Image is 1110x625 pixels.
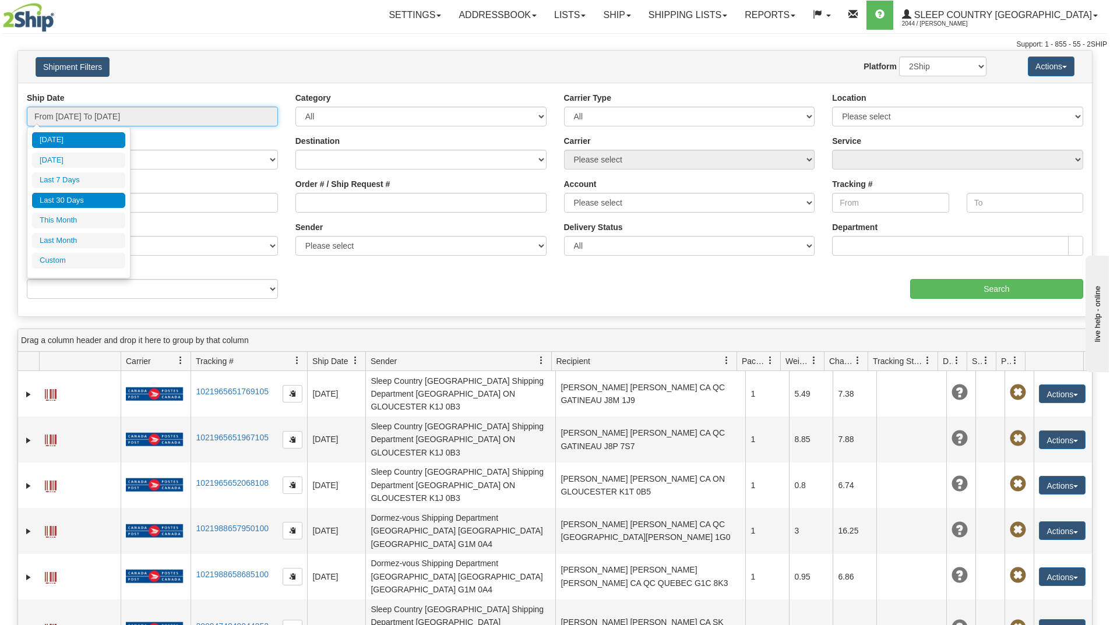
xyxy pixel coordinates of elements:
td: [PERSON_NAME] [PERSON_NAME] [PERSON_NAME] CA QC QUEBEC G1C 8K3 [555,554,745,599]
div: Support: 1 - 855 - 55 - 2SHIP [3,40,1107,50]
td: 8.85 [789,416,833,462]
td: [DATE] [307,371,365,416]
span: Ship Date [312,355,348,367]
a: Pickup Status filter column settings [1005,351,1025,370]
img: 20 - Canada Post [126,524,183,538]
button: Actions [1039,476,1086,495]
label: Delivery Status [564,221,623,233]
span: Pickup Status [1001,355,1011,367]
span: Unknown [952,384,968,401]
td: 0.95 [789,554,833,599]
span: Carrier [126,355,151,367]
td: 6.74 [833,462,876,508]
button: Actions [1039,430,1086,449]
a: 1021965652068108 [196,478,269,488]
a: Packages filter column settings [760,351,780,370]
input: Search [910,279,1083,299]
td: Dormez-vous Shipping Department [GEOGRAPHIC_DATA] [GEOGRAPHIC_DATA] [GEOGRAPHIC_DATA] G1M 0A4 [365,508,555,553]
li: This Month [32,213,125,228]
label: Location [832,92,866,104]
td: [PERSON_NAME] [PERSON_NAME] CA QC GATINEAU J8P 7S7 [555,416,745,462]
a: Delivery Status filter column settings [947,351,967,370]
button: Copy to clipboard [283,522,302,539]
td: 6.86 [833,554,876,599]
a: Sender filter column settings [531,351,551,370]
a: Expand [23,525,34,537]
span: Sender [371,355,397,367]
a: Settings [380,1,450,30]
td: [DATE] [307,416,365,462]
button: Copy to clipboard [283,568,302,585]
img: 20 - Canada Post [126,478,183,492]
li: Last Month [32,233,125,249]
a: Weight filter column settings [804,351,824,370]
label: Carrier Type [564,92,611,104]
a: Label [45,521,57,539]
span: Weight [785,355,810,367]
td: [DATE] [307,508,365,553]
label: Ship Date [27,92,65,104]
td: [DATE] [307,462,365,508]
span: Packages [742,355,766,367]
td: [PERSON_NAME] [PERSON_NAME] CA QC [GEOGRAPHIC_DATA][PERSON_NAME] 1G0 [555,508,745,553]
td: Dormez-vous Shipping Department [GEOGRAPHIC_DATA] [GEOGRAPHIC_DATA] [GEOGRAPHIC_DATA] G1M 0A4 [365,554,555,599]
td: 16.25 [833,508,876,553]
td: 5.49 [789,371,833,416]
label: Sender [295,221,323,233]
span: Pickup Not Assigned [1010,567,1026,584]
a: Ship Date filter column settings [346,351,365,370]
td: 7.38 [833,371,876,416]
a: Charge filter column settings [848,351,868,370]
a: Carrier filter column settings [171,351,191,370]
button: Actions [1039,567,1086,586]
a: Sleep Country [GEOGRAPHIC_DATA] 2044 / [PERSON_NAME] [893,1,1107,30]
a: Label [45,384,57,402]
a: Expand [23,571,34,583]
td: [PERSON_NAME] [PERSON_NAME] CA ON GLOUCESTER K1T 0B5 [555,462,745,508]
label: Destination [295,135,340,147]
span: Tracking # [196,355,234,367]
td: [PERSON_NAME] [PERSON_NAME] CA QC GATINEAU J8M 1J9 [555,371,745,416]
div: live help - online [9,10,108,19]
td: 1 [745,371,789,416]
label: Account [564,178,597,190]
a: 1021988658685100 [196,570,269,579]
td: Sleep Country [GEOGRAPHIC_DATA] Shipping Department [GEOGRAPHIC_DATA] ON GLOUCESTER K1J 0B3 [365,371,555,416]
button: Copy to clipboard [283,431,302,449]
button: Actions [1028,57,1074,76]
a: Lists [545,1,594,30]
button: Copy to clipboard [283,385,302,402]
span: Pickup Not Assigned [1010,430,1026,447]
span: Pickup Not Assigned [1010,384,1026,401]
a: Reports [736,1,804,30]
iframe: chat widget [1083,253,1109,372]
a: 1021965651967105 [196,433,269,442]
input: From [832,193,949,213]
img: 20 - Canada Post [126,569,183,584]
span: Pickup Not Assigned [1010,476,1026,492]
label: Department [832,221,878,233]
img: logo2044.jpg [3,3,54,32]
button: Actions [1039,384,1086,403]
span: Sleep Country [GEOGRAPHIC_DATA] [911,10,1092,20]
span: Tracking Status [873,355,924,367]
a: Expand [23,435,34,446]
a: Expand [23,480,34,492]
a: Shipment Issues filter column settings [976,351,996,370]
td: 1 [745,554,789,599]
li: Last 30 Days [32,193,125,209]
td: 3 [789,508,833,553]
a: Ship [594,1,639,30]
a: Tracking # filter column settings [287,351,307,370]
span: Delivery Status [943,355,953,367]
td: Sleep Country [GEOGRAPHIC_DATA] Shipping Department [GEOGRAPHIC_DATA] ON GLOUCESTER K1J 0B3 [365,416,555,462]
li: Custom [32,253,125,269]
td: [DATE] [307,554,365,599]
a: Expand [23,389,34,400]
span: Unknown [952,522,968,538]
span: Shipment Issues [972,355,982,367]
input: To [967,193,1083,213]
label: Platform [864,61,897,72]
label: Order # / Ship Request # [295,178,390,190]
img: 20 - Canada Post [126,432,183,447]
